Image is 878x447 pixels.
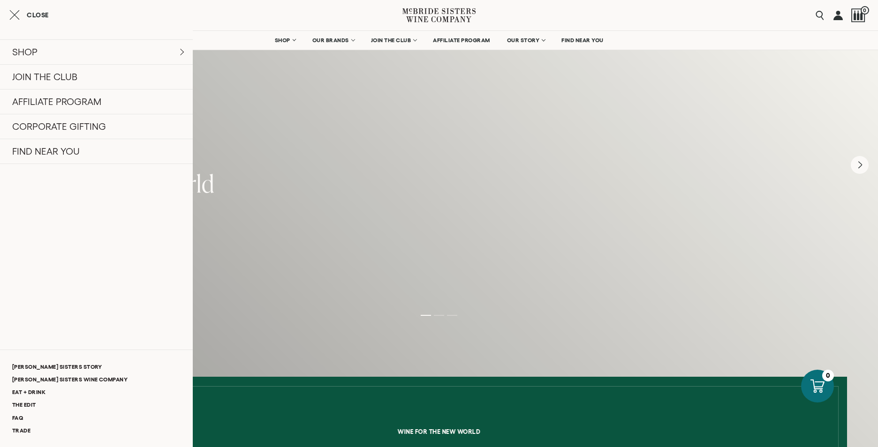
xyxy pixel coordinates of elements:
[501,31,551,50] a: OUR STORY
[70,126,808,132] h6: [PERSON_NAME] sisters wine company
[861,6,869,15] span: 0
[9,9,49,21] button: Close cart
[275,37,291,44] span: SHOP
[507,37,540,44] span: OUR STORY
[27,12,49,18] span: Close
[421,315,431,316] li: Page dot 1
[555,31,610,50] a: FIND NEAR YOU
[427,31,496,50] a: AFFILIATE PROGRAM
[365,31,423,50] a: JOIN THE CLUB
[561,37,604,44] span: FIND NEAR YOU
[306,31,360,50] a: OUR BRANDS
[312,37,349,44] span: OUR BRANDS
[447,315,457,316] li: Page dot 3
[822,370,834,381] div: 0
[434,315,444,316] li: Page dot 2
[851,156,869,174] button: Next
[97,428,781,435] h6: Wine for the new world
[371,37,411,44] span: JOIN THE CLUB
[433,37,490,44] span: AFFILIATE PROGRAM
[269,31,302,50] a: SHOP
